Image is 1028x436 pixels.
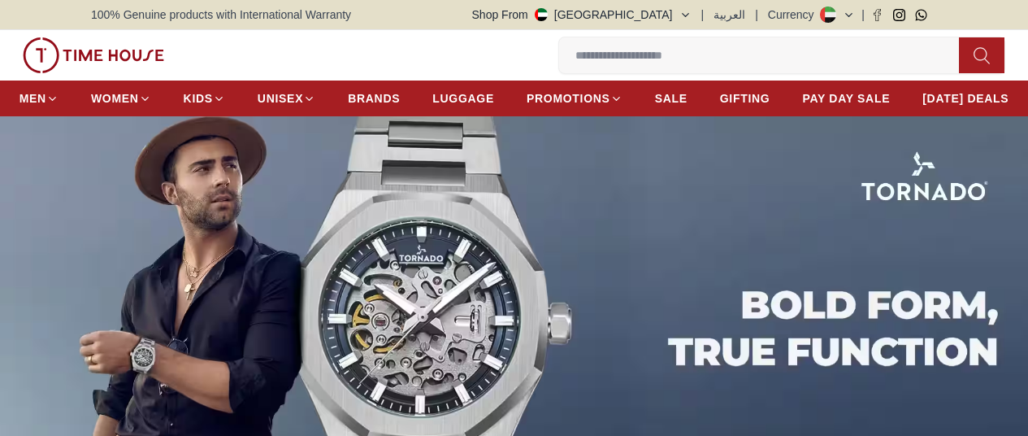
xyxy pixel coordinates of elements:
[348,90,400,107] span: BRANDS
[714,7,745,23] button: العربية
[20,84,59,113] a: MEN
[871,9,883,21] a: Facebook
[915,9,927,21] a: Whatsapp
[432,84,494,113] a: LUGGAGE
[701,7,705,23] span: |
[755,7,758,23] span: |
[655,84,688,113] a: SALE
[527,90,610,107] span: PROMOTIONS
[91,7,351,23] span: 100% Genuine products with International Warranty
[527,84,622,113] a: PROMOTIONS
[91,90,139,107] span: WOMEN
[922,84,1008,113] a: [DATE] DEALS
[348,84,400,113] a: BRANDS
[768,7,821,23] div: Currency
[802,90,890,107] span: PAY DAY SALE
[472,7,692,23] button: Shop From[GEOGRAPHIC_DATA]
[802,84,890,113] a: PAY DAY SALE
[893,9,905,21] a: Instagram
[922,90,1008,107] span: [DATE] DEALS
[184,84,225,113] a: KIDS
[535,8,548,21] img: United Arab Emirates
[432,90,494,107] span: LUGGAGE
[861,7,865,23] span: |
[258,90,303,107] span: UNISEX
[720,84,770,113] a: GIFTING
[184,90,213,107] span: KIDS
[91,84,151,113] a: WOMEN
[23,37,164,73] img: ...
[20,90,46,107] span: MEN
[655,90,688,107] span: SALE
[720,90,770,107] span: GIFTING
[258,84,315,113] a: UNISEX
